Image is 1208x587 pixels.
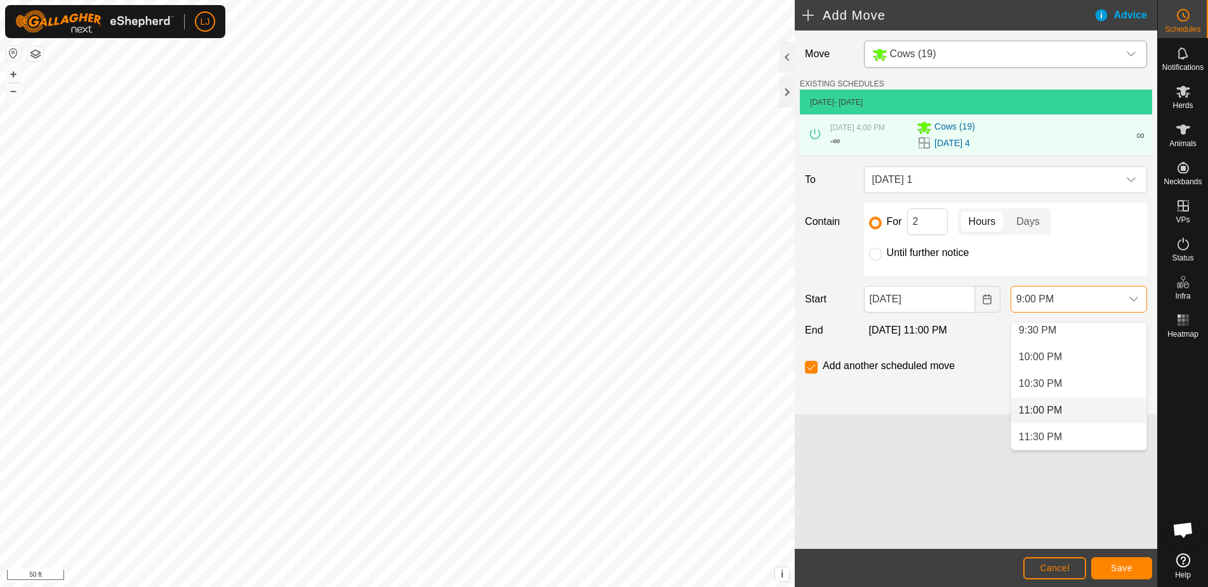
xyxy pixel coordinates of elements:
[867,41,1118,67] span: Cows
[1164,511,1202,549] div: Open chat
[6,46,21,61] button: Reset Map
[833,135,840,146] span: ∞
[1164,178,1202,186] span: Neckbands
[934,120,975,135] span: Cows (19)
[830,123,885,132] span: [DATE] 4:00 PM
[1175,292,1190,300] span: Infra
[1011,344,1146,370] li: 10:00 PM
[1019,376,1062,391] span: 10:30 PM
[410,570,448,582] a: Contact Us
[1011,398,1146,423] li: 11:00 PM
[975,286,1000,313] button: Choose Date
[201,15,210,29] span: LJ
[830,133,840,149] div: -
[800,41,858,68] label: Move
[28,46,43,62] button: Map Layers
[800,78,884,90] label: EXISTING SCHEDULES
[1111,563,1132,573] span: Save
[6,67,21,82] button: +
[834,98,863,107] span: - [DATE]
[887,248,969,258] label: Until further notice
[1023,557,1086,579] button: Cancel
[1019,349,1062,365] span: 10:00 PM
[1158,548,1208,584] a: Help
[934,137,970,150] a: [DATE] 4
[800,323,858,338] label: End
[1136,129,1145,142] span: ∞
[1019,323,1057,338] span: 9:30 PM
[1165,25,1200,33] span: Schedules
[1172,254,1193,262] span: Status
[800,214,858,229] label: Contain
[800,166,858,193] label: To
[887,217,902,227] label: For
[347,570,395,582] a: Privacy Policy
[969,214,996,229] span: Hours
[1167,330,1198,338] span: Heatmap
[1040,563,1070,573] span: Cancel
[15,10,174,33] img: Gallagher Logo
[1011,371,1146,396] li: 10:30 PM
[1118,167,1144,192] div: dropdown trigger
[1094,8,1157,23] div: Advice
[781,569,783,579] span: i
[1019,403,1062,418] span: 11:00 PM
[775,567,789,581] button: i
[1011,318,1146,343] li: 9:30 PM
[1019,429,1062,445] span: 11:30 PM
[890,48,936,59] span: Cows (19)
[6,83,21,98] button: –
[1172,102,1193,109] span: Herds
[1011,424,1146,450] li: 11:30 PM
[810,98,834,107] span: [DATE]
[869,325,947,335] span: [DATE] 11:00 PM
[1162,64,1204,71] span: Notifications
[1016,214,1039,229] span: Days
[802,8,1093,23] h2: Add Move
[1118,41,1144,67] div: dropdown trigger
[1091,557,1152,579] button: Save
[1176,216,1190,224] span: VPs
[1175,571,1191,579] span: Help
[1011,287,1121,312] span: 9:00 PM
[867,167,1118,192] span: 2025-09-24 1
[823,361,955,371] label: Add another scheduled move
[800,292,858,307] label: Start
[1169,140,1197,147] span: Animals
[1121,287,1146,312] div: dropdown trigger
